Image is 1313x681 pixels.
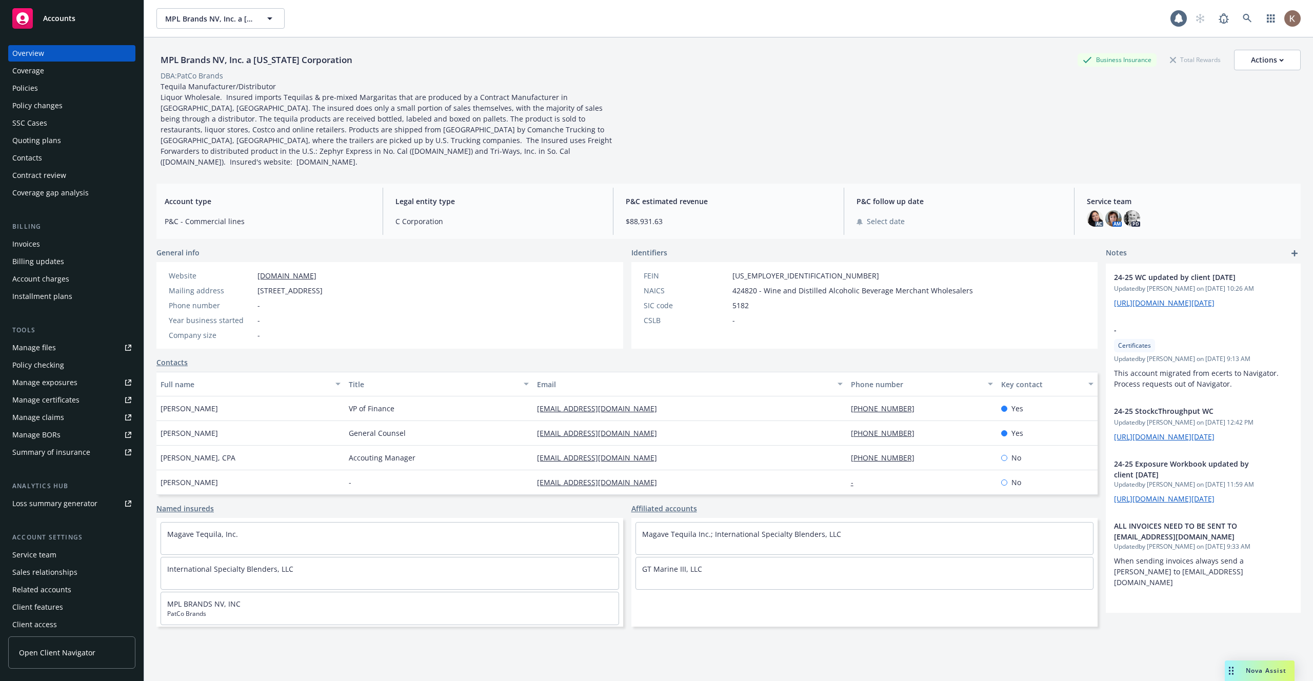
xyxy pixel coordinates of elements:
button: Phone number [847,372,998,396]
span: This account migrated from ecerts to Navigator. Process requests out of Navigator. [1114,368,1281,389]
span: General info [156,247,200,258]
div: Contacts [12,150,42,166]
div: Manage certificates [12,392,79,408]
div: Policies [12,80,38,96]
a: add [1288,247,1301,259]
button: Actions [1234,50,1301,70]
span: Open Client Navigator [19,647,95,658]
a: Named insureds [156,503,214,514]
span: 24-25 StockcThroughput WC [1114,406,1266,416]
div: Manage claims [12,409,64,426]
div: 24-25 StockcThroughput WCUpdatedby [PERSON_NAME] on [DATE] 12:42 PM[URL][DOMAIN_NAME][DATE] [1106,397,1301,450]
div: Total Rewards [1165,53,1226,66]
a: Loss summary generator [8,495,135,512]
div: Loss summary generator [12,495,97,512]
span: - [732,315,735,326]
button: Email [533,372,847,396]
span: [STREET_ADDRESS] [257,285,323,296]
span: General Counsel [349,428,406,438]
span: PatCo Brands [167,609,612,618]
div: -CertificatesUpdatedby [PERSON_NAME] on [DATE] 9:13 AMThis account migrated from ecerts to Naviga... [1106,316,1301,397]
span: P&C estimated revenue [626,196,831,207]
span: Account type [165,196,370,207]
span: MPL Brands NV, Inc. a [US_STATE] Corporation [165,13,254,24]
button: Full name [156,372,345,396]
span: Yes [1011,403,1023,414]
button: Title [345,372,533,396]
div: ALL INVOICES NEED TO BE SENT TO [EMAIL_ADDRESS][DOMAIN_NAME]Updatedby [PERSON_NAME] on [DATE] 9:3... [1106,512,1301,596]
span: - [349,477,351,488]
div: Quoting plans [12,132,61,149]
div: Policy changes [12,97,63,114]
div: Billing updates [12,253,64,270]
a: Affiliated accounts [631,503,697,514]
a: [EMAIL_ADDRESS][DOMAIN_NAME] [537,453,665,463]
span: Manage exposures [8,374,135,391]
a: International Specialty Blenders, LLC [167,564,293,574]
span: - [257,300,260,311]
div: 24-25 Exposure Workbook updated by client [DATE]Updatedby [PERSON_NAME] on [DATE] 11:59 AM[URL][D... [1106,450,1301,512]
div: Summary of insurance [12,444,90,460]
a: Service team [8,547,135,563]
a: Report a Bug [1213,8,1234,29]
div: Service team [12,547,56,563]
a: Sales relationships [8,564,135,580]
span: Updated by [PERSON_NAME] on [DATE] 9:33 AM [1114,542,1292,551]
div: Phone number [851,379,982,390]
span: Nova Assist [1246,666,1286,675]
span: Notes [1106,247,1127,259]
div: Email [537,379,831,390]
span: Updated by [PERSON_NAME] on [DATE] 9:13 AM [1114,354,1292,364]
span: ALL INVOICES NEED TO BE SENT TO [EMAIL_ADDRESS][DOMAIN_NAME] [1114,520,1266,542]
span: 24-25 WC updated by client [DATE] [1114,272,1266,283]
div: Manage files [12,339,56,356]
a: [URL][DOMAIN_NAME][DATE] [1114,432,1215,442]
span: Yes [1011,428,1023,438]
a: Policies [8,80,135,96]
a: Start snowing [1190,8,1210,29]
span: [PERSON_NAME], CPA [161,452,235,463]
a: Accounts [8,4,135,33]
a: Magave Tequila, Inc. [167,529,238,539]
a: Billing updates [8,253,135,270]
a: Quoting plans [8,132,135,149]
span: - [257,330,260,341]
span: 424820 - Wine and Distilled Alcoholic Beverage Merchant Wholesalers [732,285,973,296]
div: Drag to move [1225,660,1238,681]
button: MPL Brands NV, Inc. a [US_STATE] Corporation [156,8,285,29]
div: FEIN [644,270,728,281]
a: Switch app [1261,8,1281,29]
div: Related accounts [12,582,71,598]
a: Contract review [8,167,135,184]
span: Identifiers [631,247,667,258]
span: $88,931.63 [626,216,831,227]
div: Billing [8,222,135,232]
div: Title [349,379,518,390]
span: - [1114,325,1266,335]
a: [URL][DOMAIN_NAME][DATE] [1114,298,1215,308]
div: Policy checking [12,357,64,373]
a: [PHONE_NUMBER] [851,453,923,463]
span: P&C - Commercial lines [165,216,370,227]
a: Coverage [8,63,135,79]
div: Key contact [1001,379,1082,390]
a: [EMAIL_ADDRESS][DOMAIN_NAME] [537,404,665,413]
div: Actions [1251,50,1284,70]
div: Account settings [8,532,135,543]
div: Invoices [12,236,40,252]
span: [US_EMPLOYER_IDENTIFICATION_NUMBER] [732,270,879,281]
a: Contacts [8,150,135,166]
span: 5182 [732,300,749,311]
a: Overview [8,45,135,62]
div: Overview [12,45,44,62]
span: Accouting Manager [349,452,415,463]
div: MPL Brands NV, Inc. a [US_STATE] Corporation [156,53,356,67]
span: 24-25 Exposure Workbook updated by client [DATE] [1114,458,1266,480]
div: Client features [12,599,63,615]
a: [PHONE_NUMBER] [851,428,923,438]
span: Tequila Manufacturer/Distributor Liquor Wholesale. Insured imports Tequilas & pre-mixed Margarita... [161,82,614,167]
span: P&C follow up date [857,196,1062,207]
span: Service team [1087,196,1292,207]
div: DBA: PatCo Brands [161,70,223,81]
a: Search [1237,8,1258,29]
